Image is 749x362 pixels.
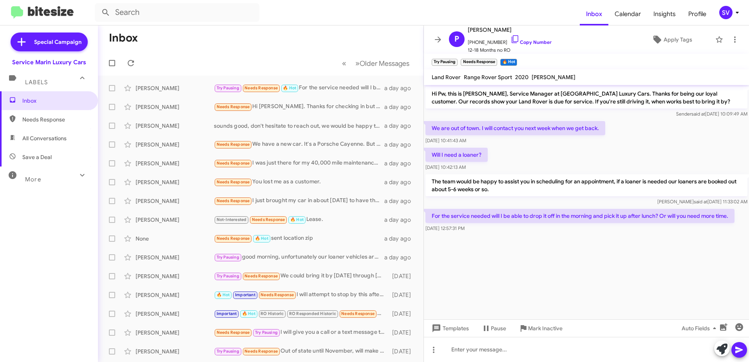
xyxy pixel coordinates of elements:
[214,347,389,356] div: Out of state until November, will make an app.
[95,3,259,22] input: Search
[214,177,384,186] div: You lost me as a customer.
[384,103,417,111] div: a day ago
[136,329,214,337] div: [PERSON_NAME]
[22,153,52,161] span: Save a Deal
[217,236,250,241] span: Needs Response
[136,291,214,299] div: [PERSON_NAME]
[261,292,294,297] span: Needs Response
[283,85,296,90] span: 🔥 Hot
[217,85,239,90] span: Try Pausing
[682,3,713,25] a: Profile
[515,74,528,81] span: 2020
[214,290,389,299] div: I will attempt to stop by this afternoon...the speaker vibration is worse than the blown speaker ...
[136,253,214,261] div: [PERSON_NAME]
[528,321,563,335] span: Mark Inactive
[719,6,733,19] div: SV
[244,273,278,279] span: Needs Response
[384,159,417,167] div: a day ago
[255,330,278,335] span: Try Pausing
[675,321,725,335] button: Auto Fields
[384,122,417,130] div: a day ago
[338,55,414,71] nav: Page navigation example
[214,234,384,243] div: sent location zip
[512,321,569,335] button: Mark Inactive
[217,161,250,166] span: Needs Response
[389,329,417,337] div: [DATE]
[664,33,692,47] span: Apply Tags
[432,74,461,81] span: Land Rover
[389,348,417,355] div: [DATE]
[217,273,239,279] span: Try Pausing
[214,140,384,149] div: We have a new car. It's a Porsche Cayenne. But thanks anyway.
[337,55,351,71] button: Previous
[389,291,417,299] div: [DATE]
[389,272,417,280] div: [DATE]
[136,159,214,167] div: [PERSON_NAME]
[384,216,417,224] div: a day ago
[425,148,488,162] p: Will I need a loaner?
[136,197,214,205] div: [PERSON_NAME]
[694,199,707,205] span: said at
[34,38,81,46] span: Special Campaign
[136,141,214,148] div: [PERSON_NAME]
[461,59,497,66] small: Needs Response
[214,102,384,111] div: Hi [PERSON_NAME]. Thanks for checking in but we'll probably just wait for the service message to ...
[214,253,384,262] div: good morning, unfortunately our loaner vehicles are booked out until the [DATE]. The 6th and 13th...
[491,321,506,335] span: Pause
[242,311,255,316] span: 🔥 Hot
[136,348,214,355] div: [PERSON_NAME]
[22,97,89,105] span: Inbox
[425,87,747,109] p: Hi Pw, this is [PERSON_NAME], Service Manager at [GEOGRAPHIC_DATA] Luxury Cars. Thanks for being ...
[235,292,255,297] span: Important
[136,272,214,280] div: [PERSON_NAME]
[217,142,250,147] span: Needs Response
[425,174,747,196] p: The team would be happy to assist you in scheduling for an appointment, if a loaner is needed our...
[360,59,409,68] span: Older Messages
[468,25,552,34] span: [PERSON_NAME]
[12,58,86,66] div: Service Marin Luxury Cars
[22,134,67,142] span: All Conversations
[136,178,214,186] div: [PERSON_NAME]
[217,179,250,185] span: Needs Response
[430,321,469,335] span: Templates
[261,311,284,316] span: RO Historic
[217,349,239,354] span: Try Pausing
[500,59,517,66] small: 🔥 Hot
[214,196,384,205] div: I just brought my car in about [DATE] to have the service and they realize I did not need it yet
[217,198,250,203] span: Needs Response
[580,3,608,25] a: Inbox
[425,225,465,231] span: [DATE] 12:57:31 PM
[657,199,747,205] span: [PERSON_NAME] [DATE] 11:33:02 AM
[136,310,214,318] div: [PERSON_NAME]
[425,164,466,170] span: [DATE] 10:42:13 AM
[676,111,747,117] span: Sender [DATE] 10:09:49 AM
[355,58,360,68] span: »
[384,84,417,92] div: a day ago
[244,349,278,354] span: Needs Response
[384,253,417,261] div: a day ago
[136,235,214,243] div: None
[136,122,214,130] div: [PERSON_NAME]
[109,32,138,44] h1: Inbox
[255,236,268,241] span: 🔥 Hot
[25,176,41,183] span: More
[136,216,214,224] div: [PERSON_NAME]
[384,235,417,243] div: a day ago
[647,3,682,25] a: Insights
[351,55,414,71] button: Next
[136,103,214,111] div: [PERSON_NAME]
[608,3,647,25] span: Calendar
[682,321,719,335] span: Auto Fields
[214,271,389,281] div: We could bring it by [DATE] through [DATE] (9/30 to 10/2) or next week [DATE] (10/7). But we will...
[217,217,247,222] span: Not-Interested
[424,321,475,335] button: Templates
[214,328,389,337] div: I will give you a call or a text message to let you know when I can come in real soon
[425,138,466,143] span: [DATE] 10:41:43 AM
[252,217,285,222] span: Needs Response
[454,33,459,45] span: P
[217,104,250,109] span: Needs Response
[25,79,48,86] span: Labels
[532,74,575,81] span: [PERSON_NAME]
